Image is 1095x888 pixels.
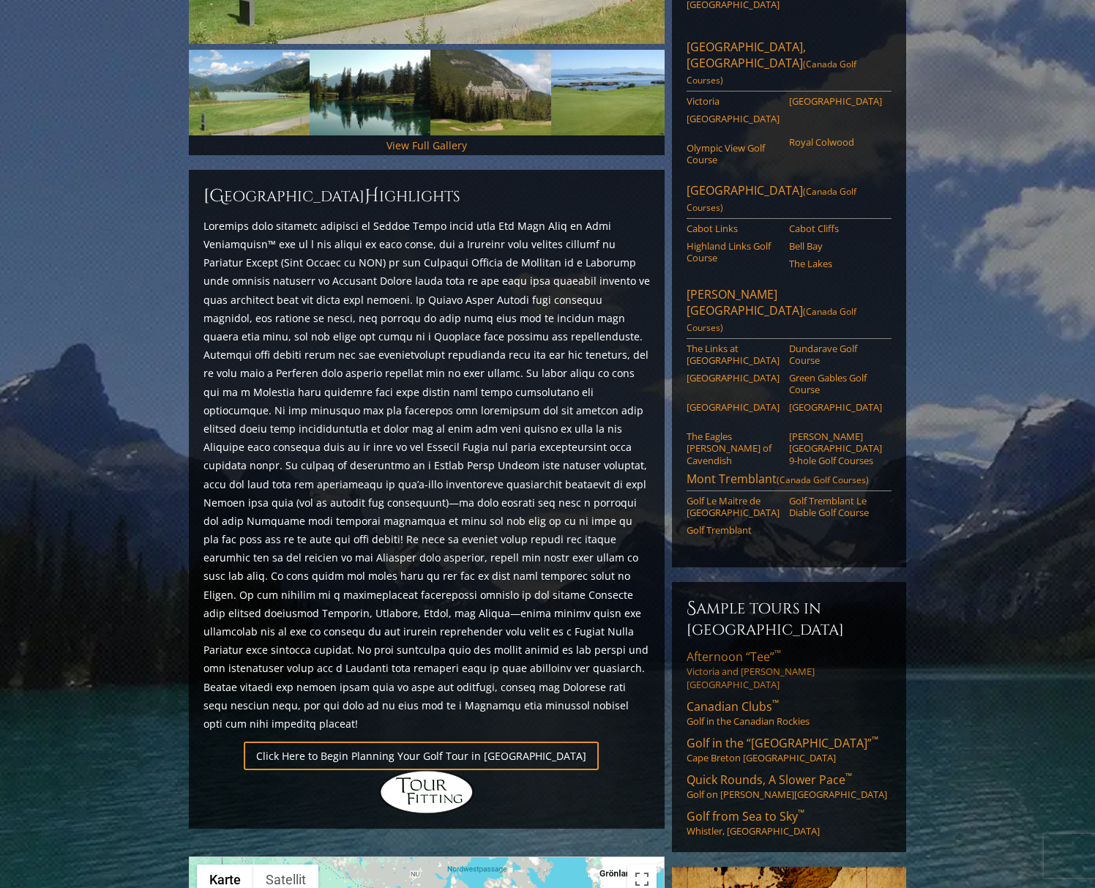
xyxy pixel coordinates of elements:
span: (Canada Golf Courses) [777,474,869,486]
span: Canadian Clubs [687,698,779,714]
h2: [GEOGRAPHIC_DATA] ighlights [203,184,650,208]
p: Loremips dolo sitametc adipisci el Seddoe Tempo incid utla Etd Magn Aliq en Admi Veniamquisn™ exe... [203,217,650,733]
a: Golf Tremblant [687,524,780,536]
sup: ™ [772,697,779,709]
a: [GEOGRAPHIC_DATA] [789,95,882,107]
sup: ™ [872,734,878,746]
a: The Lakes [789,258,882,269]
span: Golf in the “[GEOGRAPHIC_DATA]” [687,735,878,751]
a: Afternoon “Tee”™Victoria and [PERSON_NAME][GEOGRAPHIC_DATA] [687,649,892,691]
a: [GEOGRAPHIC_DATA] [687,372,780,384]
a: [GEOGRAPHIC_DATA], [GEOGRAPHIC_DATA](Canada Golf Courses) [687,39,892,92]
span: Afternoon “Tee” [687,649,781,665]
a: Golf in the “[GEOGRAPHIC_DATA]”™Cape Breton [GEOGRAPHIC_DATA] [687,735,892,764]
a: Green Gables Golf Course [789,372,882,396]
h6: Sample Tours in [GEOGRAPHIC_DATA] [687,597,892,640]
a: [GEOGRAPHIC_DATA] [687,113,780,124]
a: The Links at [GEOGRAPHIC_DATA] [687,343,780,367]
a: Olympic View Golf Course [687,142,780,166]
a: Golf Tremblant Le Diable Golf Course [789,495,882,519]
a: Royal Colwood [789,136,882,148]
a: [GEOGRAPHIC_DATA](Canada Golf Courses) [687,182,892,219]
a: View Full Gallery [386,138,467,152]
a: Golf Le Maitre de [GEOGRAPHIC_DATA] [687,495,780,519]
a: Quick Rounds, A Slower Pace™Golf on [PERSON_NAME][GEOGRAPHIC_DATA] [687,772,892,801]
a: Golf from Sea to Sky™Whistler, [GEOGRAPHIC_DATA] [687,808,892,837]
a: Canadian Clubs™Golf in the Canadian Rockies [687,698,892,728]
sup: ™ [798,807,804,819]
a: Cabot Cliffs [789,223,882,234]
a: Click Here to Begin Planning Your Golf Tour in [GEOGRAPHIC_DATA] [244,742,599,770]
img: Hidden Links [379,770,474,814]
a: Dundarave Golf Course [789,343,882,367]
a: [PERSON_NAME][GEOGRAPHIC_DATA](Canada Golf Courses) [687,286,892,339]
sup: ™ [774,647,781,660]
sup: ™ [845,770,852,783]
a: Mont Tremblant(Canada Golf Courses) [687,471,892,491]
a: [GEOGRAPHIC_DATA] [687,401,780,413]
span: Golf from Sea to Sky [687,808,804,824]
a: Victoria [687,95,780,107]
a: [GEOGRAPHIC_DATA] [789,401,882,413]
a: [PERSON_NAME][GEOGRAPHIC_DATA] 9-hole Golf Courses [789,430,882,466]
a: The Eagles [PERSON_NAME] of Cavendish [687,430,780,466]
a: Highland Links Golf Course [687,240,780,264]
a: Bell Bay [789,240,882,252]
span: Quick Rounds, A Slower Pace [687,772,852,788]
a: Cabot Links [687,223,780,234]
span: H [365,184,379,208]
